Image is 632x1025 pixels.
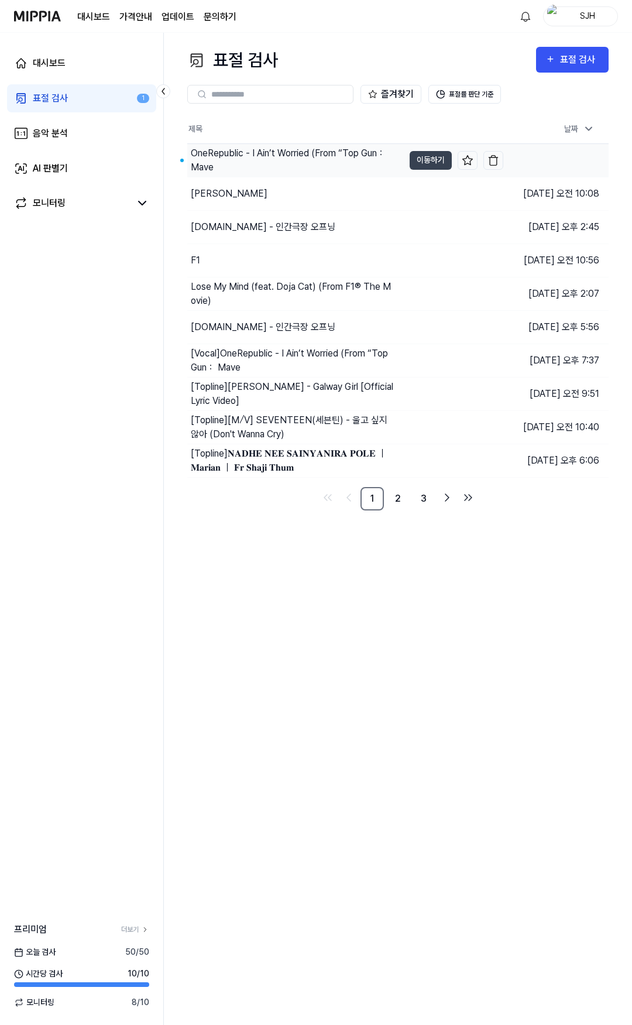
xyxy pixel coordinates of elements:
[559,119,599,139] div: 날짜
[187,487,609,510] nav: pagination
[503,444,609,477] td: [DATE] 오후 6:06
[7,49,156,77] a: 대시보드
[428,85,501,104] button: 표절률 판단 기준
[187,47,278,73] div: 표절 검사
[191,253,200,268] div: F1
[560,52,599,67] div: 표절 검사
[191,187,267,201] div: [PERSON_NAME]
[162,10,194,24] a: 업데이트
[191,320,335,334] div: [DOMAIN_NAME] - 인간극장 오프닝
[536,47,609,73] button: 표절 검사
[119,10,152,24] button: 가격안내
[503,244,609,277] td: [DATE] 오전 10:56
[125,946,149,958] span: 50 / 50
[137,94,149,104] div: 1
[360,487,384,510] a: 1
[77,10,110,24] a: 대시보드
[14,996,54,1009] span: 모니터링
[191,220,335,234] div: [DOMAIN_NAME] - 인간극장 오프닝
[543,6,618,26] button: profileSJH
[191,146,393,174] div: OneRepublic - I Ain’t Worried (From “Top Gun： Mave
[565,9,610,22] div: SJH
[33,196,66,210] div: 모니터링
[191,347,393,375] div: [Vocal] OneRepublic - I Ain’t Worried (From “Top Gun： Mave
[191,280,393,308] div: Lose My Mind (feat. Doja Cat) (From F1® The Movie)
[33,56,66,70] div: 대시보드
[14,946,56,958] span: 오늘 검사
[191,447,393,475] div: [Topline] 𝐍𝐀𝐃𝐇𝐄 𝐍𝐄𝐄 𝐒𝐀𝐈𝐍𝐘𝐀𝐍𝐈𝐑𝐀 𝐏𝐎𝐋𝐄 ｜ 𝐌𝐚𝐫𝐢𝐚𝐧 ｜ 𝐅𝐫 𝐒𝐡𝐚𝐣𝐢 𝐓𝐡𝐮𝐦
[503,377,609,410] td: [DATE] 오전 9:51
[518,9,533,23] img: 알림
[121,924,149,935] a: 더보기
[33,162,68,176] div: AI 판별기
[132,996,149,1009] span: 8 / 10
[410,151,452,170] button: 이동하기
[503,277,609,310] td: [DATE] 오후 2:07
[33,126,68,140] div: 음악 분석
[7,155,156,183] a: AI 판별기
[7,84,156,112] a: 표절 검사1
[438,488,456,507] a: Go to next page
[7,119,156,148] a: 음악 분석
[128,968,149,980] span: 10 / 10
[459,488,478,507] a: Go to last page
[487,155,499,166] img: delete
[503,344,609,377] td: [DATE] 오후 7:37
[33,91,68,105] div: 표절 검사
[14,923,47,937] span: 프리미엄
[204,10,236,24] a: 문의하기
[503,310,609,344] td: [DATE] 오후 5:56
[547,5,561,28] img: profile
[187,115,503,143] th: 제목
[14,196,130,210] a: 모니터링
[503,410,609,444] td: [DATE] 오전 10:40
[412,487,435,510] a: 3
[503,177,609,210] td: [DATE] 오전 10:08
[503,210,609,244] td: [DATE] 오후 2:45
[191,380,393,408] div: [Topline] [PERSON_NAME] - Galway Girl [Official Lyric Video]
[339,488,358,507] a: Go to previous page
[503,143,609,177] td: [DATE] 오후 3:21
[386,487,410,510] a: 2
[360,85,421,104] button: 즐겨찾기
[318,488,337,507] a: Go to first page
[191,413,393,441] div: [Topline] [M⧸V] SEVENTEEN(세븐틴) - 울고 싶지 않아 (Don't Wanna Cry)
[14,968,63,980] span: 시간당 검사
